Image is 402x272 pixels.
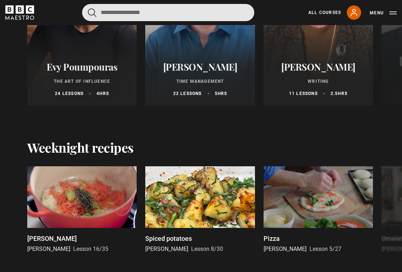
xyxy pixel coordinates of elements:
h2: Evy Poumpouras [36,61,128,72]
input: Search [82,4,254,21]
p: 5 [215,90,227,97]
span: Lesson 8/30 [191,245,223,252]
p: 11 lessons [289,90,318,97]
p: 22 lessons [173,90,202,97]
span: [PERSON_NAME] [145,245,188,252]
a: Pizza [PERSON_NAME] Lesson 5/27 [264,166,373,253]
a: [PERSON_NAME] [PERSON_NAME] Lesson 16/35 [27,166,137,253]
span: [PERSON_NAME] [264,245,307,252]
h2: Weeknight recipes [27,140,134,155]
p: [PERSON_NAME] [27,234,77,243]
p: 4 [96,90,109,97]
button: Toggle navigation [370,9,397,16]
span: Lesson 5/27 [309,245,341,252]
p: Pizza [264,234,280,243]
p: Time Management [154,78,246,85]
span: Lesson 16/35 [73,245,108,252]
abbr: hrs [99,91,109,96]
p: Writing [272,78,364,85]
p: Spiced potatoes [145,234,192,243]
abbr: hrs [218,91,227,96]
p: 24 lessons [55,90,84,97]
p: 2.5 [331,90,347,97]
svg: BBC Maestro [5,5,34,20]
a: All Courses [308,9,341,16]
h2: [PERSON_NAME] [154,61,246,72]
a: Spiced potatoes [PERSON_NAME] Lesson 8/30 [145,166,255,253]
button: Submit the search query [88,8,96,17]
h2: [PERSON_NAME] [272,61,364,72]
abbr: hrs [338,91,347,96]
p: The Art of Influence [36,78,128,85]
span: [PERSON_NAME] [27,245,70,252]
